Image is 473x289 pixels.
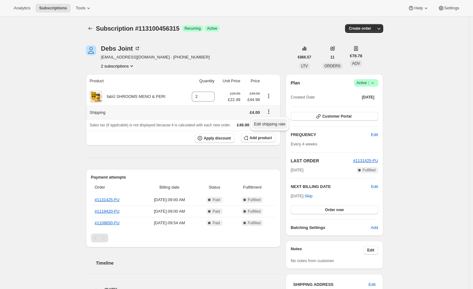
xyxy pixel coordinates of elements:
span: [DATE] · 09:54 AM [143,220,196,226]
span: | [368,80,369,85]
button: Edit shipping rate [252,119,287,129]
span: Fulfilled [248,221,261,226]
span: Create order [349,26,371,31]
span: Fulfillment [233,184,272,190]
button: Customer Portal [291,112,378,121]
th: Shipping [86,105,184,119]
a: #1131425-FU [353,158,378,163]
small: £49.98 [250,92,260,95]
button: €866.57 [294,53,315,62]
span: Settings [444,6,459,11]
span: £22.49 [228,97,240,103]
button: Create order [345,24,375,33]
span: Subscriptions [39,6,67,11]
th: Quantity [184,74,216,88]
span: Analytics [14,6,30,11]
a: #1119420-FU [95,209,120,214]
span: Edit shipping rate [254,122,285,126]
span: 11 [330,55,334,60]
span: Fulfilled [248,209,261,214]
button: Tools [72,4,95,13]
button: Analytics [10,4,34,13]
span: [DATE] · 09:00 AM [143,197,196,203]
button: Edit [367,130,382,140]
span: Paid [212,221,220,226]
button: Order now [291,205,378,214]
span: Order now [325,207,344,212]
h2: Payment attempts [91,174,276,180]
span: Created Date [291,94,315,100]
span: Active [207,26,217,31]
small: £24.99 [230,92,240,95]
span: Add [371,225,378,231]
span: Active [357,80,376,86]
span: €866.57 [298,55,311,60]
div: fabÜ SHROOMS MENO & PERI [102,94,165,100]
span: Edit [369,281,375,288]
span: Edit [371,132,378,138]
span: Skip [305,193,313,199]
img: product img [90,90,102,103]
span: £44.98 [244,97,260,103]
button: 11 [327,53,338,62]
span: Subscription #113100456315 [96,25,180,32]
span: Fulfilled [363,168,375,173]
span: [EMAIL_ADDRESS][DOMAIN_NAME] · [PHONE_NUMBER] [101,54,210,60]
button: Shipping actions [264,108,274,115]
span: Sales tax (if applicable) is not displayed because it is calculated with each new order. [90,123,231,127]
span: Recurring [185,26,201,31]
span: €78.78 [350,53,362,59]
span: [DATE] · 09:00 AM [143,208,196,215]
h2: LAST ORDER [291,158,353,164]
button: Subscriptions [35,4,71,13]
h6: Batching Settings [291,225,371,231]
span: [DATE] · [291,194,313,198]
button: [DATE] [358,93,378,102]
h2: Timeline [96,260,281,266]
span: Help [414,6,423,11]
span: Fulfilled [248,197,261,202]
h3: SHIPPING ADDRESS [293,281,369,288]
button: Edit [364,246,378,255]
span: Debs Joint [86,45,96,55]
button: Settings [434,4,463,13]
th: Order [91,180,141,194]
th: Unit Price [216,74,242,88]
span: [DATE] [291,167,303,173]
span: Apply discount [204,136,231,141]
button: Product actions [101,63,135,69]
h2: Plan [291,80,300,86]
span: £4.00 [250,110,260,115]
span: Status [200,184,229,190]
span: Edit [367,248,374,253]
button: Edit [371,184,378,190]
span: Paid [212,209,220,214]
h2: FREQUENCY [291,132,371,138]
span: LTV [301,64,308,68]
button: Product actions [264,93,274,99]
span: Paid [212,197,220,202]
span: No notes from customer [291,258,334,263]
button: Help [404,4,433,13]
h2: NEXT BILLING DATE [291,184,371,190]
div: Debs Joint [101,45,140,52]
button: Add product [241,134,276,142]
span: £48.98 [237,123,249,127]
span: AOV [352,61,360,66]
button: Subscriptions [86,24,95,33]
button: Apply discount [195,134,235,143]
span: Tools [76,6,85,11]
th: Price [242,74,262,88]
span: Every 4 weeks [291,142,317,146]
span: [DATE] [362,95,374,100]
a: #1131425-FU [95,197,120,202]
th: Product [86,74,184,88]
span: Customer Portal [322,114,351,119]
button: Add [367,223,382,233]
h3: Notes [291,246,364,255]
button: Skip [301,191,316,201]
a: #1108650-FU [95,221,120,225]
nav: Pagination [91,234,276,242]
